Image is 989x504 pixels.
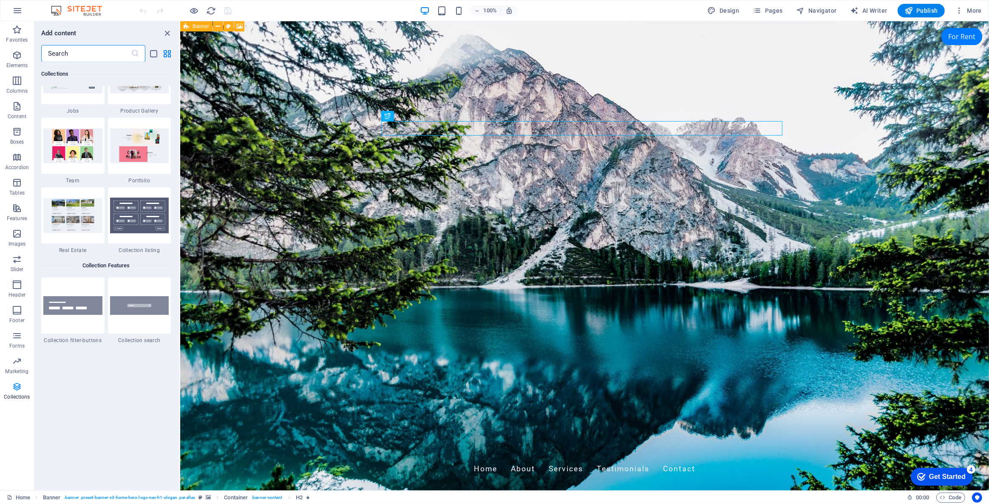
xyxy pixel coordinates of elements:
span: . banner .preset-banner-v3-home-hero-logo-nav-h1-slogan .parallax [64,493,195,503]
span: Product Gallery [108,108,171,114]
button: 100% [470,6,501,16]
span: 00 00 [916,493,929,503]
button: Code [936,493,965,503]
span: : [922,494,923,501]
button: reload [206,6,216,16]
img: real_estate_extension.jpg [43,198,102,232]
span: Team [41,177,105,184]
span: Click to select. Double-click to edit [43,493,61,503]
span: Click to select. Double-click to edit [296,493,303,503]
button: Design [704,4,743,17]
button: Usercentrics [972,493,982,503]
button: Publish [898,4,945,17]
span: Pages [753,6,782,15]
img: portfolio_extension.jpg [110,128,169,163]
h6: 100% [483,6,497,16]
div: 4 [61,2,69,10]
p: Tables [9,190,25,196]
p: Marketing [5,368,28,375]
div: Real Estate [41,187,105,254]
button: Navigator [793,4,840,17]
img: team_extension.jpg [43,128,102,163]
div: Get Started 4 items remaining, 20% complete [5,4,67,22]
i: Reload page [207,6,216,16]
span: Code [940,493,961,503]
p: Accordion [5,164,29,171]
span: More [955,6,982,15]
i: This element is a customizable preset [198,495,202,500]
button: grid-view [162,48,173,59]
span: Real Estate [41,247,105,254]
span: Click to select. Double-click to edit [224,493,248,503]
a: Click to cancel selection. Double-click to open Pages [7,493,30,503]
span: Collection search [108,337,171,344]
span: . banner-content [251,493,282,503]
h6: Collections [41,69,171,79]
span: Collection listing [108,247,171,254]
div: Team [41,118,105,184]
div: Design (Ctrl+Alt+Y) [704,4,743,17]
img: collections-search-bar.svg [110,296,169,315]
p: Content [8,113,26,120]
p: Boxes [10,139,24,145]
span: Collection filter-buttons [41,337,105,344]
div: For Rent [761,7,802,24]
p: Forms [9,343,25,349]
img: collectionscontainer1.svg [110,198,169,233]
p: Header [9,292,26,298]
span: Portfolio [108,177,171,184]
span: AI Writer [850,6,887,15]
p: Footer [9,317,25,324]
p: Slider [11,266,24,273]
p: Elements [6,62,28,69]
div: Collection filter-buttons [41,277,105,344]
i: On resize automatically adjust zoom level to fit chosen device. [505,7,513,14]
button: close panel [162,28,173,38]
button: AI Writer [847,4,891,17]
p: Images [9,241,26,247]
img: collections-filter.svg [43,296,102,315]
span: Design [708,6,740,15]
input: Search [41,45,131,62]
button: More [952,4,985,17]
span: Publish [904,6,938,15]
h6: Add content [41,28,77,38]
button: list-view [149,48,159,59]
div: Collection listing [108,187,171,254]
nav: breadcrumb [43,493,310,503]
h6: Session time [907,493,929,503]
p: Columns [6,88,28,94]
p: Collections [4,394,30,400]
span: Navigator [796,6,837,15]
i: Element contains an animation [306,495,310,500]
img: Editor Logo [49,6,113,16]
span: Jobs [41,108,105,114]
span: Banner [193,24,209,29]
div: Collection search [108,277,171,344]
div: Get Started [23,9,60,17]
p: Features [7,215,27,222]
h6: Collection Features [79,260,133,271]
button: Pages [749,4,786,17]
i: This element contains a background [206,495,211,500]
button: Click here to leave preview mode and continue editing [189,6,199,16]
div: Portfolio [108,118,171,184]
p: Favorites [6,37,28,43]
